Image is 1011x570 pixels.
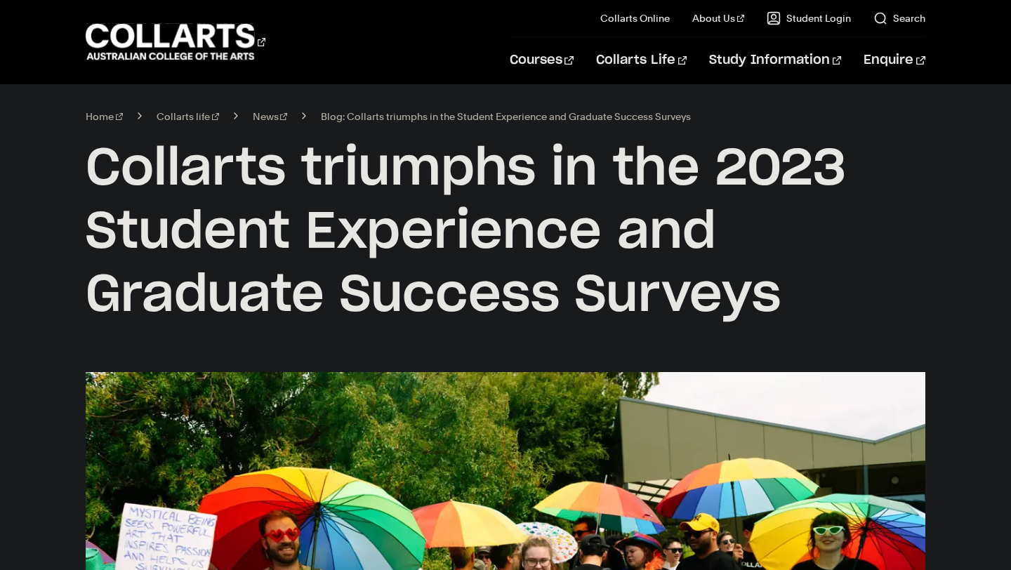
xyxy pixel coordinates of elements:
[86,138,925,327] h1: Collarts triumphs in the 2023 Student Experience and Graduate Success Surveys
[596,37,687,84] a: Collarts Life
[692,11,744,25] a: About Us
[253,107,288,126] a: News
[321,107,691,126] span: Blog: Collarts triumphs in the Student Experience and Graduate Success Surveys
[709,37,841,84] a: Study Information
[510,37,574,84] a: Courses
[86,107,123,126] a: Home
[864,37,925,84] a: Enquire
[600,11,670,25] a: Collarts Online
[873,11,925,25] a: Search
[157,107,219,126] a: Collarts life
[767,11,851,25] a: Student Login
[86,22,265,62] div: Go to homepage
